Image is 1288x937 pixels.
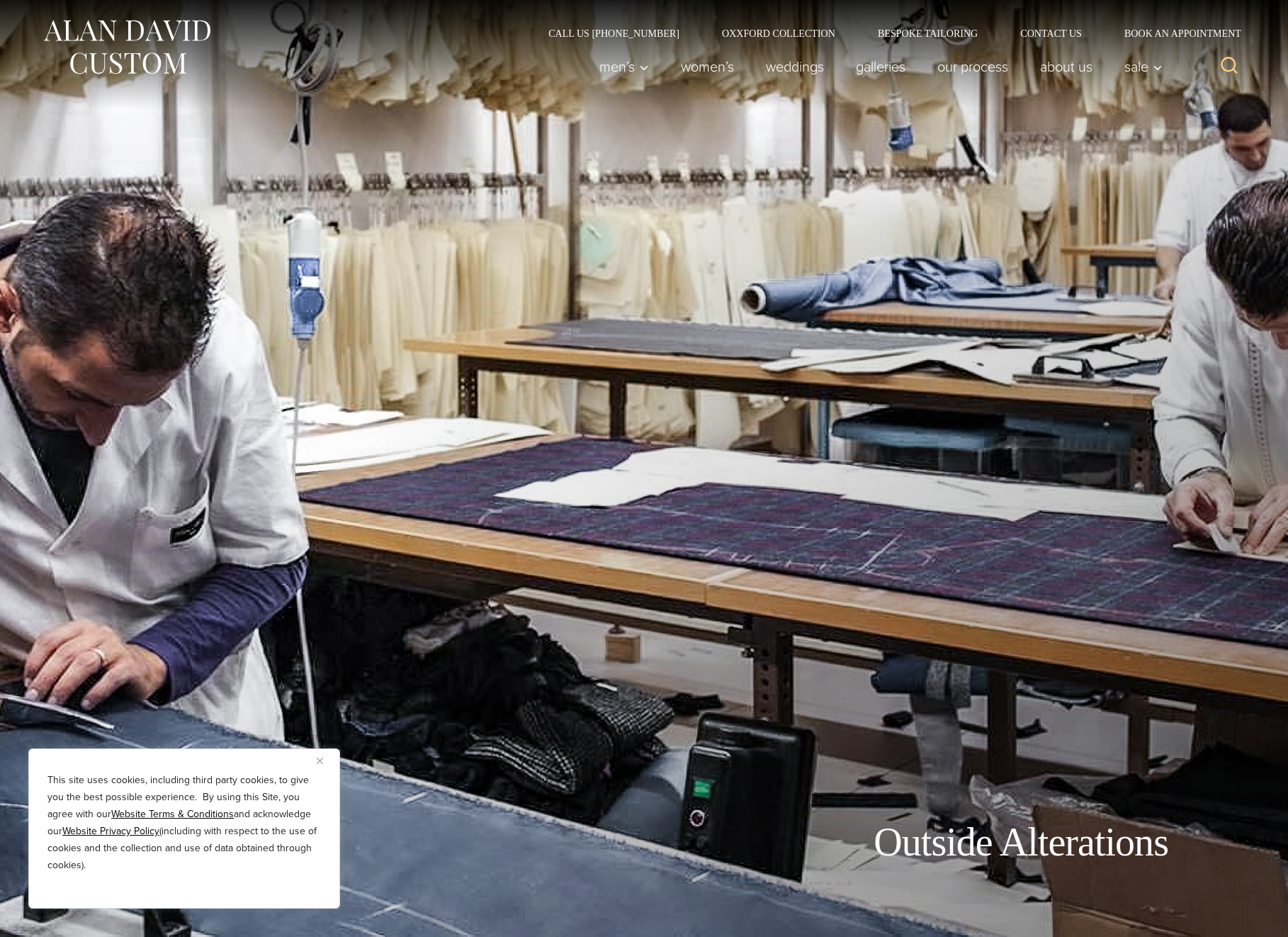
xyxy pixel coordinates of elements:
nav: Primary Navigation [584,52,1170,81]
a: Bespoke Tailoring [857,28,999,38]
a: weddings [750,52,840,81]
a: Website Terms & Conditions [111,807,234,821]
nav: Secondary Navigation [527,28,1246,38]
button: Close [317,752,334,769]
span: Men’s [599,60,649,74]
a: Call Us [PHONE_NUMBER] [527,28,701,38]
img: Alan David Custom [42,16,212,79]
a: Oxxford Collection [701,28,857,38]
img: Close [317,758,323,764]
p: This site uses cookies, including third party cookies, to give you the best possible experience. ... [47,772,321,874]
a: Women’s [665,52,750,81]
a: About Us [1024,52,1109,81]
a: Galleries [840,52,922,81]
button: View Search Form [1212,50,1246,84]
a: Our Process [922,52,1024,81]
h1: Outside Alterations [874,819,1168,866]
a: Contact Us [999,28,1103,38]
a: Book an Appointment [1103,28,1246,38]
a: Website Privacy Policy [62,824,159,838]
span: Sale [1124,60,1163,74]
